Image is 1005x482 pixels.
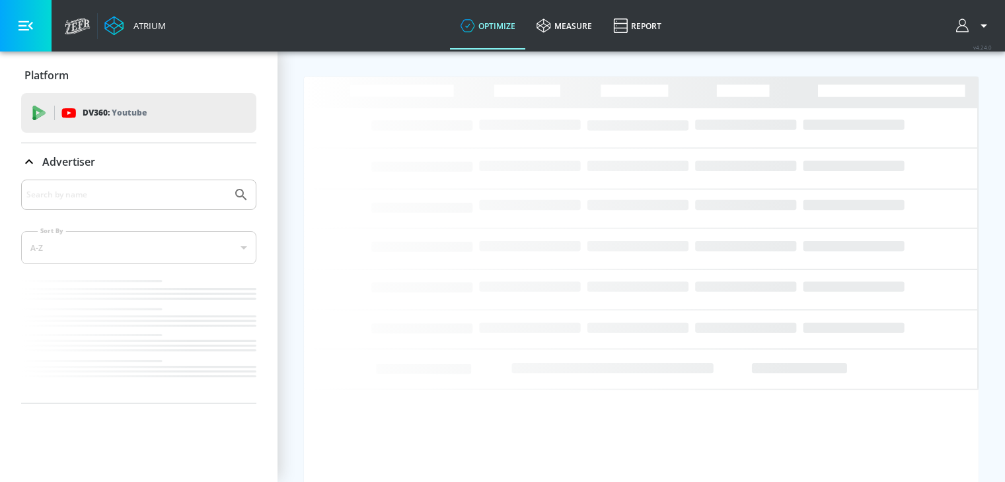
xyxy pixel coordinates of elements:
nav: list of Advertiser [21,275,256,403]
div: A-Z [21,231,256,264]
a: Atrium [104,16,166,36]
span: v 4.24.0 [973,44,992,51]
p: DV360: [83,106,147,120]
div: Platform [21,57,256,94]
div: Advertiser [21,143,256,180]
div: Advertiser [21,180,256,403]
label: Sort By [38,226,66,235]
a: Report [603,2,672,50]
p: Youtube [112,106,147,120]
a: measure [526,2,603,50]
p: Advertiser [42,155,95,169]
div: Atrium [128,20,166,32]
input: Search by name [26,186,227,203]
p: Platform [24,68,69,83]
div: DV360: Youtube [21,93,256,133]
a: optimize [450,2,526,50]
